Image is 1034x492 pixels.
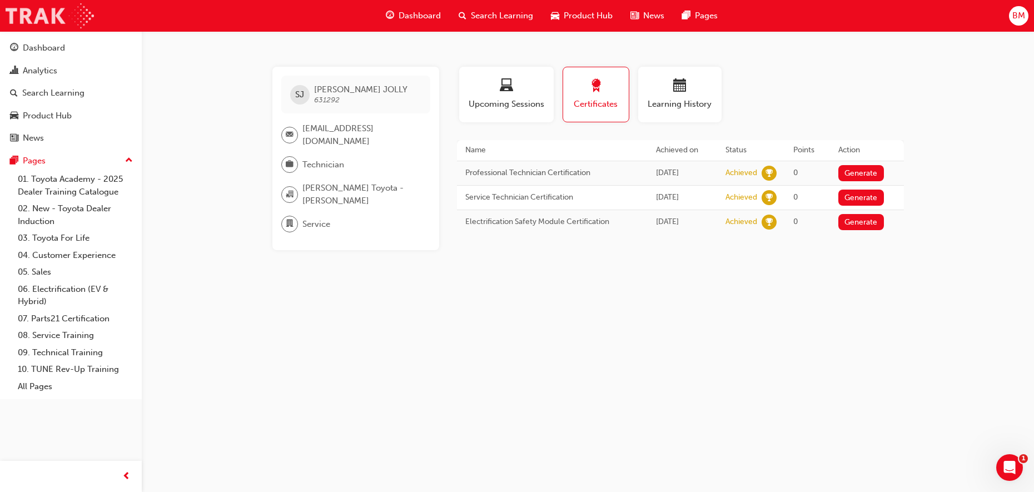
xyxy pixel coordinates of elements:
button: BM [1009,6,1028,26]
span: news-icon [630,9,639,23]
span: pages-icon [10,156,18,166]
a: 04. Customer Experience [13,247,137,264]
span: Upcoming Sessions [468,98,545,111]
span: laptop-icon [500,79,513,94]
span: email-icon [286,128,294,142]
span: Certificates [571,98,620,111]
a: 10. TUNE Rev-Up Training [13,361,137,378]
span: Service [302,218,330,231]
a: guage-iconDashboard [377,4,450,27]
th: Achieved on [648,140,718,161]
th: Name [457,140,648,161]
span: 631292 [314,95,340,105]
span: SJ [295,88,304,101]
a: 01. Toyota Academy - 2025 Dealer Training Catalogue [13,171,137,200]
th: Action [830,140,903,161]
td: Professional Technician Certification [457,161,648,185]
button: Learning History [638,67,722,122]
td: Service Technician Certification [457,185,648,210]
a: 06. Electrification (EV & Hybrid) [13,281,137,310]
span: [PERSON_NAME] Toyota - [PERSON_NAME] [302,182,421,207]
div: Search Learning [22,87,84,100]
span: [PERSON_NAME] JOLLY [314,85,407,95]
a: Search Learning [4,83,137,103]
a: All Pages [13,378,137,395]
a: 02. New - Toyota Dealer Induction [13,200,137,230]
div: Achieved [725,192,757,203]
button: DashboardAnalyticsSearch LearningProduct HubNews [4,36,137,151]
button: Generate [838,214,884,230]
a: car-iconProduct Hub [542,4,622,27]
button: Generate [838,190,884,206]
span: guage-icon [10,43,18,53]
span: guage-icon [386,9,394,23]
span: search-icon [10,88,18,98]
span: organisation-icon [286,187,294,202]
span: chart-icon [10,66,18,76]
div: Achieved [725,217,757,227]
a: pages-iconPages [673,4,727,27]
span: News [643,9,664,22]
div: Pages [23,155,46,167]
a: 03. Toyota For Life [13,230,137,247]
span: prev-icon [122,470,131,484]
a: 07. Parts21 Certification [13,310,137,327]
a: 05. Sales [13,264,137,281]
img: Trak [6,3,94,28]
span: Wed May 15 2024 09:30:00 GMT+0930 (Australian Central Standard Time) [656,192,679,202]
iframe: Intercom live chat [996,454,1023,481]
a: search-iconSearch Learning [450,4,542,27]
span: car-icon [10,111,18,121]
span: award-icon [589,79,603,94]
span: Product Hub [564,9,613,22]
span: 0 [793,217,798,226]
span: search-icon [459,9,466,23]
span: car-icon [551,9,559,23]
span: Pages [695,9,718,22]
span: Wed May 15 2024 09:30:00 GMT+0930 (Australian Central Standard Time) [656,217,679,226]
span: Search Learning [471,9,533,22]
span: 0 [793,192,798,202]
a: Analytics [4,61,137,81]
div: Product Hub [23,110,72,122]
span: calendar-icon [673,79,687,94]
span: Learning History [647,98,713,111]
span: learningRecordVerb_ACHIEVE-icon [762,166,777,181]
span: [EMAIL_ADDRESS][DOMAIN_NAME] [302,122,421,147]
span: news-icon [10,133,18,143]
button: Upcoming Sessions [459,67,554,122]
button: Generate [838,165,884,181]
th: Status [717,140,785,161]
button: Pages [4,151,137,171]
a: News [4,128,137,148]
a: 08. Service Training [13,327,137,344]
a: Dashboard [4,38,137,58]
span: 0 [793,168,798,177]
span: Dashboard [399,9,441,22]
a: 09. Technical Training [13,344,137,361]
span: pages-icon [682,9,690,23]
div: Achieved [725,168,757,178]
span: BM [1012,9,1025,22]
a: Product Hub [4,106,137,126]
button: Certificates [563,67,629,122]
div: Dashboard [23,42,65,54]
span: 1 [1019,454,1028,463]
td: Electrification Safety Module Certification [457,210,648,234]
th: Points [785,140,830,161]
div: Analytics [23,64,57,77]
span: department-icon [286,217,294,231]
span: Technician [302,158,344,171]
span: learningRecordVerb_ACHIEVE-icon [762,190,777,205]
span: learningRecordVerb_ACHIEVE-icon [762,215,777,230]
div: News [23,132,44,145]
span: up-icon [125,153,133,168]
span: briefcase-icon [286,157,294,172]
a: news-iconNews [622,4,673,27]
span: Thu Sep 12 2024 08:40:05 GMT+0930 (Australian Central Standard Time) [656,168,679,177]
